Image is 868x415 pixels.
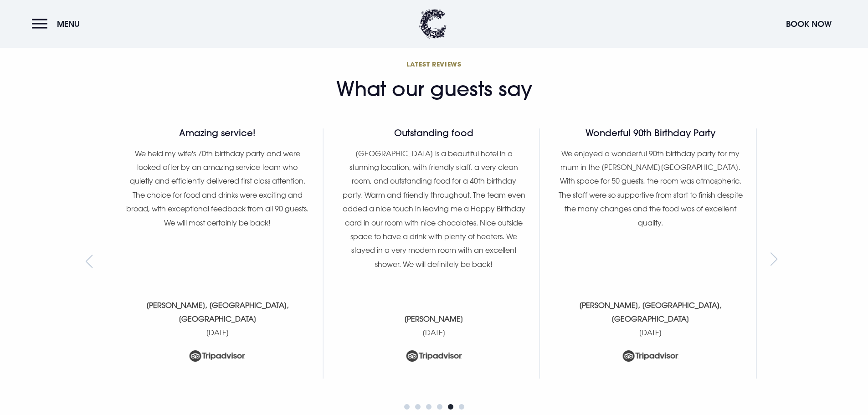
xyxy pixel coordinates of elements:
span: Go to slide 4 [437,404,442,410]
span: Menu [57,19,80,29]
span: Go to slide 2 [415,404,421,410]
span: Go to slide 5 [448,404,453,410]
button: Menu [32,14,84,34]
time: [DATE] [206,328,229,337]
div: Next slide [770,255,783,268]
h4: Outstanding food [342,128,526,138]
time: [DATE] [422,328,446,337]
button: Book Now [781,14,836,34]
span: Go to slide 3 [426,404,431,410]
img: Clandeboye Lodge [419,9,447,39]
p: We held my wife's 70th birthday party and were looked after by an amazing service team who quietl... [125,147,309,230]
span: Go to slide 1 [404,404,410,410]
strong: [PERSON_NAME] [404,314,463,323]
strong: [PERSON_NAME], [GEOGRAPHIC_DATA], [GEOGRAPHIC_DATA] [146,301,289,323]
p: [GEOGRAPHIC_DATA] is a beautiful hotel in a stunning location, with friendly staff. a very clean ... [342,147,526,272]
strong: [PERSON_NAME], [GEOGRAPHIC_DATA], [GEOGRAPHIC_DATA] [579,301,722,323]
div: Previous slide [86,255,98,268]
h2: What our guests say [336,77,532,101]
time: [DATE] [639,328,662,337]
h3: Latest reviews [112,60,757,68]
h4: Amazing service! [125,128,309,138]
p: We enjoyed a wonderful 90th birthday party for my mum in the [PERSON_NAME][GEOGRAPHIC_DATA]. With... [558,147,743,230]
h4: Wonderful 90th Birthday Party [558,128,743,138]
span: Go to slide 6 [459,404,464,410]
